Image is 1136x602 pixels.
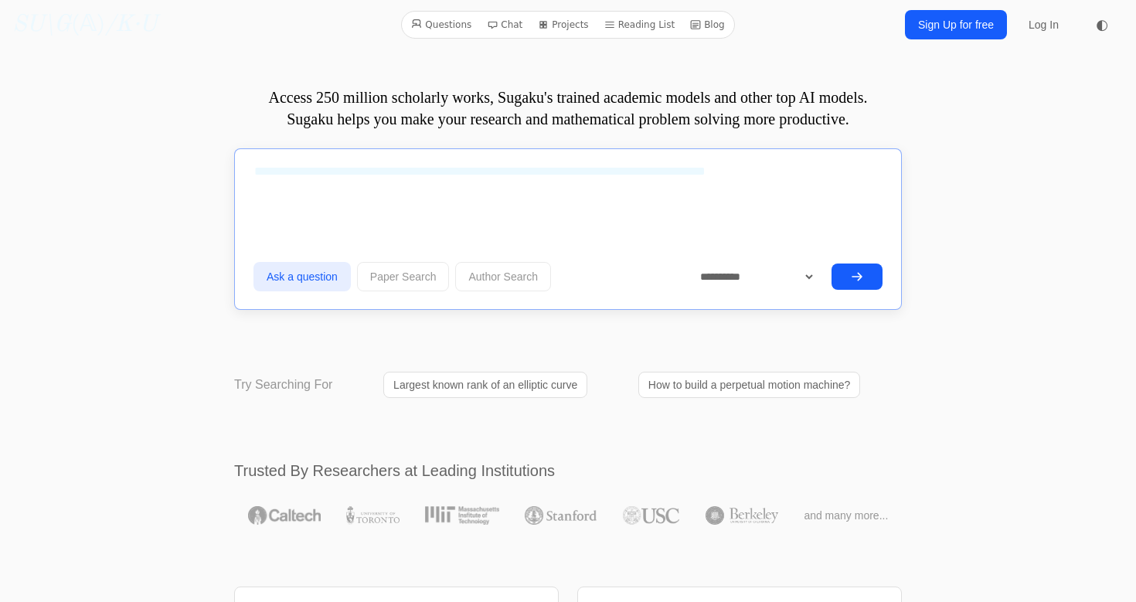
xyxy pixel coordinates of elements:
[804,508,888,523] span: and many more...
[105,13,157,36] i: /K·U
[1087,9,1117,40] button: ◐
[253,262,351,291] button: Ask a question
[706,506,778,525] img: UC Berkeley
[357,262,450,291] button: Paper Search
[1019,11,1068,39] a: Log In
[234,87,902,130] p: Access 250 million scholarly works, Sugaku's trained academic models and other top AI models. Sug...
[346,506,399,525] img: University of Toronto
[234,376,332,394] p: Try Searching For
[234,460,902,481] h2: Trusted By Researchers at Leading Institutions
[455,262,551,291] button: Author Search
[12,13,71,36] i: SU\G
[638,372,861,398] a: How to build a perpetual motion machine?
[383,372,587,398] a: Largest known rank of an elliptic curve
[532,15,594,35] a: Projects
[905,10,1007,39] a: Sign Up for free
[684,15,731,35] a: Blog
[525,506,597,525] img: Stanford
[598,15,682,35] a: Reading List
[405,15,478,35] a: Questions
[12,11,157,39] a: SU\G(𝔸)/K·U
[623,506,679,525] img: USC
[248,506,321,525] img: Caltech
[425,506,498,525] img: MIT
[481,15,529,35] a: Chat
[1096,18,1108,32] span: ◐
